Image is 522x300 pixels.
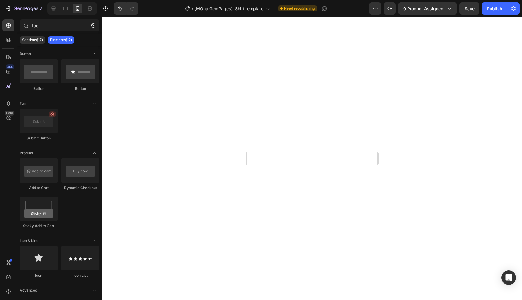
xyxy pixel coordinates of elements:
[90,148,99,158] span: Toggle open
[459,2,479,15] button: Save
[20,86,58,91] div: Button
[20,238,38,243] span: Icon & Line
[403,5,443,12] span: 0 product assigned
[482,2,507,15] button: Publish
[5,111,14,116] div: Beta
[61,273,99,278] div: Icon List
[20,185,58,191] div: Add to Cart
[487,5,502,12] div: Publish
[90,236,99,246] span: Toggle open
[20,273,58,278] div: Icon
[20,51,31,57] span: Button
[40,5,42,12] p: 7
[247,17,377,300] iframe: Design area
[20,19,99,31] input: Search Sections & Elements
[192,5,193,12] span: /
[195,5,263,12] span: [MOna GemPages] Shirt template
[61,185,99,191] div: Dynamic Checkout
[22,37,43,42] p: Sections(17)
[114,2,138,15] div: Undo/Redo
[6,64,14,69] div: 450
[90,49,99,59] span: Toggle open
[20,101,29,106] span: Form
[398,2,457,15] button: 0 product assigned
[284,6,315,11] span: Need republishing
[20,223,58,229] div: Sticky Add to Cart
[61,86,99,91] div: Button
[50,37,72,42] p: Elements(12)
[20,135,58,141] div: Submit Button
[2,2,45,15] button: 7
[465,6,475,11] span: Save
[501,270,516,285] div: Open Intercom Messenger
[20,150,33,156] span: Product
[20,288,37,293] span: Advanced
[90,285,99,295] span: Toggle open
[90,99,99,108] span: Toggle open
